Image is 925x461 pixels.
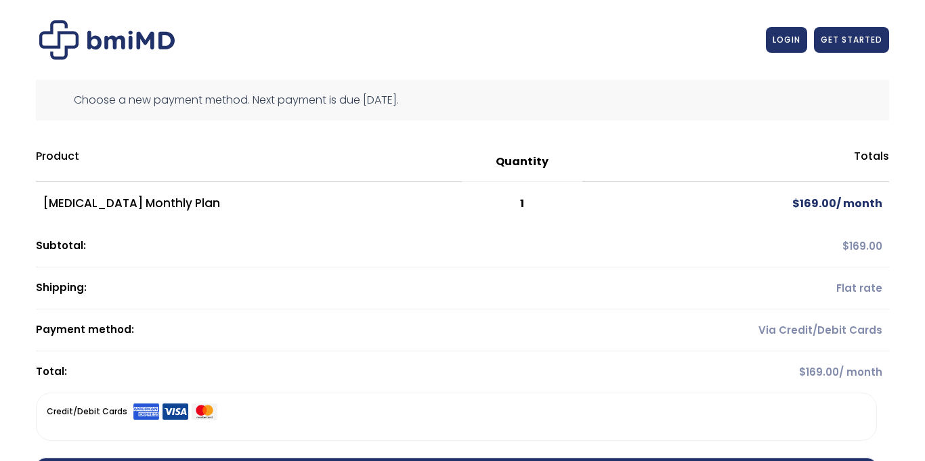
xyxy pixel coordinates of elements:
label: Credit/Debit Cards [47,403,217,420]
th: Payment method: [36,309,582,351]
span: GET STARTED [821,34,882,45]
td: Flat rate [582,267,889,309]
td: Via Credit/Debit Cards [582,309,889,351]
th: Subtotal: [36,225,582,267]
span: $ [842,239,849,253]
img: Amex [133,403,159,420]
span: 169.00 [792,196,836,211]
th: Totals [582,142,889,182]
span: 169.00 [799,365,839,379]
span: $ [792,196,800,211]
a: GET STARTED [814,27,889,53]
span: 169.00 [842,239,882,253]
th: Total: [36,351,582,393]
td: / month [582,351,889,393]
a: LOGIN [766,27,807,53]
img: Checkout [39,20,175,60]
img: Mastercard [192,403,217,420]
th: Quantity [462,142,582,182]
th: Product [36,142,462,182]
td: [MEDICAL_DATA] Monthly Plan [36,182,462,225]
td: 1 [462,182,582,225]
th: Shipping: [36,267,582,309]
span: LOGIN [773,34,800,45]
div: Choose a new payment method. Next payment is due [DATE]. [36,80,889,120]
span: $ [799,365,806,379]
td: / month [582,182,889,225]
img: Visa [163,403,188,420]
